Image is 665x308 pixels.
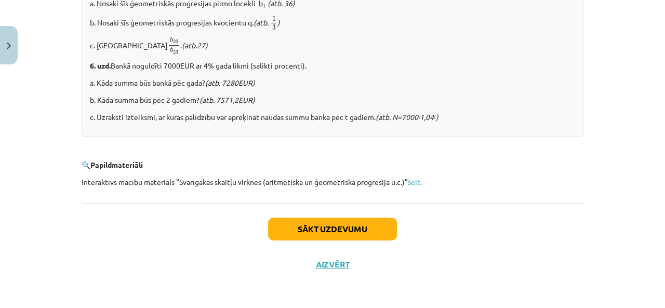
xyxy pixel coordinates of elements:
[205,78,255,87] i: (atb. 7280EUR)
[82,177,583,188] p: Interaktīvs mācību materiāls “Svarīgākās skaitļu virknes (aritmētiskā un ģeometriskā progresija u...
[182,40,208,49] i: (atb.27)
[90,95,575,105] p: b. Kāda summa būs pēc 2 gadiem?
[313,259,352,270] button: Aizvērt
[90,37,575,54] p: c. [GEOGRAPHIC_DATA] .
[408,177,422,186] a: šeit.
[263,2,266,9] sub: 1
[170,47,173,53] span: b
[199,95,255,104] i: (atb. 7571,2EUR)
[436,112,438,122] i: )
[170,37,173,43] span: b
[272,16,276,21] span: 1
[90,61,111,70] b: 6. uzd.
[277,18,280,27] i: )
[434,112,436,120] sup: t
[90,112,575,123] p: c. Uzraksti izteiksmi, ar kuras palīdzību var aprēķināt naudas summu bankā pēc t gadiem.
[272,25,276,30] span: 3
[90,160,143,169] b: Papildmateriāli
[90,77,575,88] p: a. Kāda summa būs bankā pēc gada?
[254,18,269,27] i: (atb.
[173,40,178,44] span: 20
[90,60,575,71] p: Bankā noguldīti 7000EUR ar 4% gada likmi (salikti procenti).
[82,159,583,170] p: 🔍
[7,43,11,49] img: icon-close-lesson-0947bae3869378f0d4975bcd49f059093ad1ed9edebbc8119c70593378902aed.svg
[90,15,575,30] p: b. Nosaki šīs ģeometriskās progresijas kvocientu q.
[376,112,434,122] i: (atb. N=7000∙1,04
[173,50,178,53] span: 23
[268,218,397,240] button: Sākt uzdevumu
